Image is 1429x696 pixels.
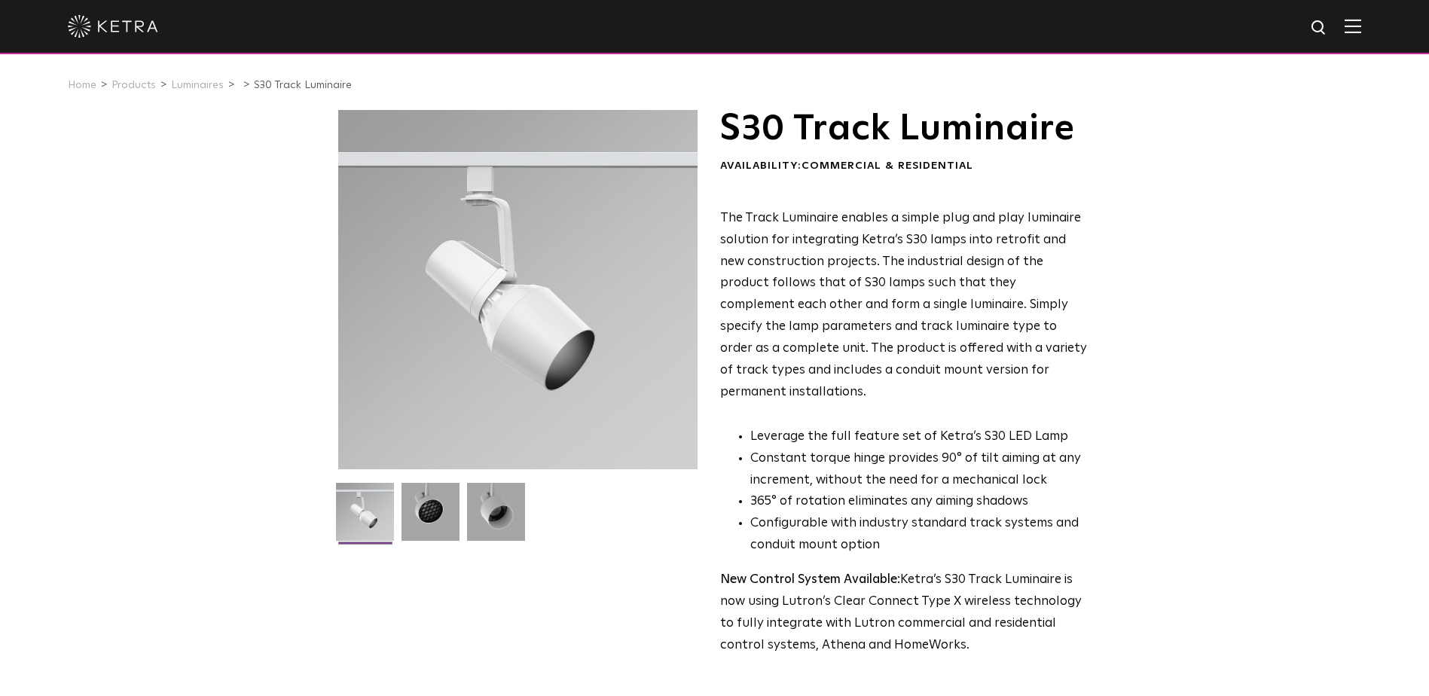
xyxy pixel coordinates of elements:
strong: New Control System Available: [720,573,900,586]
a: Luminaires [171,80,224,90]
li: 365° of rotation eliminates any aiming shadows [750,491,1087,513]
img: Hamburger%20Nav.svg [1345,19,1361,33]
h1: S30 Track Luminaire [720,110,1087,148]
p: Ketra’s S30 Track Luminaire is now using Lutron’s Clear Connect Type X wireless technology to ful... [720,569,1087,657]
a: Home [68,80,96,90]
span: Commercial & Residential [802,160,973,171]
img: 3b1b0dc7630e9da69e6b [402,483,460,552]
a: Products [111,80,156,90]
div: Availability: [720,159,1087,174]
span: The Track Luminaire enables a simple plug and play luminaire solution for integrating Ketra’s S30... [720,212,1087,398]
img: ketra-logo-2019-white [68,15,158,38]
img: S30-Track-Luminaire-2021-Web-Square [336,483,394,552]
li: Constant torque hinge provides 90° of tilt aiming at any increment, without the need for a mechan... [750,448,1087,492]
img: search icon [1310,19,1329,38]
li: Leverage the full feature set of Ketra’s S30 LED Lamp [750,426,1087,448]
img: 9e3d97bd0cf938513d6e [467,483,525,552]
li: Configurable with industry standard track systems and conduit mount option [750,513,1087,557]
a: S30 Track Luminaire [254,80,352,90]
